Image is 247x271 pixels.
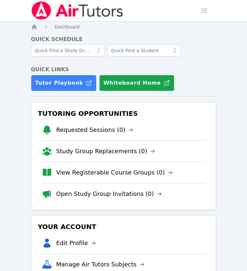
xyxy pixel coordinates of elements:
nav: Breadcrumb [31,24,216,30]
a: Manage Air Tutors Subjects [56,260,145,269]
h4: Quick Schedule [31,35,216,43]
h4: Quick Links [31,66,216,73]
a: Tutor Playbook [31,75,97,91]
a: Dashboard [55,24,79,30]
a: Requested Sessions (0) [56,125,133,135]
a: Edit Profile [56,239,96,248]
a: View Registerable Course Groups (0) [56,168,173,177]
input: Quick Find a Study Group [31,45,104,56]
a: Open Study Group Invitations (0) [56,189,162,198]
a: Study Group Replacements (0) [56,147,155,156]
img: Air Tutors [31,1,124,20]
input: Quick Find a Student [107,45,181,56]
button: Whiteboard Home [99,75,174,91]
h3: Your Account [36,221,211,233]
h3: Tutoring Opportunities [36,108,211,119]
